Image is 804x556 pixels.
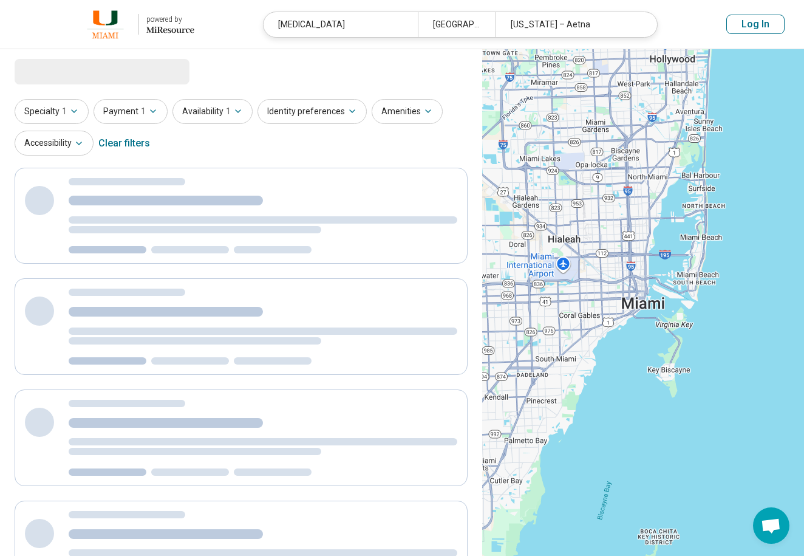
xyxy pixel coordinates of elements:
[172,99,253,124] button: Availability1
[726,15,785,34] button: Log In
[264,12,418,37] div: [MEDICAL_DATA]
[226,105,231,118] span: 1
[141,105,146,118] span: 1
[98,129,150,158] div: Clear filters
[15,131,94,156] button: Accessibility
[496,12,650,37] div: [US_STATE] – Aetna
[257,99,367,124] button: Identity preferences
[753,507,789,544] div: Open chat
[80,10,131,39] img: University of Miami
[418,12,495,37] div: [GEOGRAPHIC_DATA], [GEOGRAPHIC_DATA]
[94,99,168,124] button: Payment1
[372,99,443,124] button: Amenities
[146,14,194,25] div: powered by
[15,59,117,83] span: Loading...
[62,105,67,118] span: 1
[19,10,194,39] a: University of Miamipowered by
[15,99,89,124] button: Specialty1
